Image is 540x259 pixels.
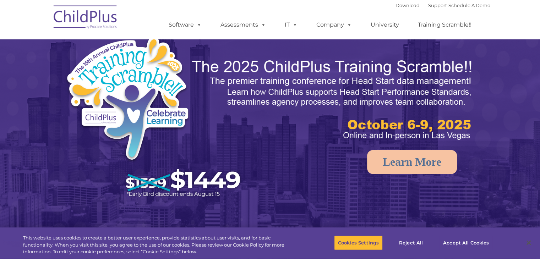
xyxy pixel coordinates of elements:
button: Cookies Settings [334,235,383,250]
img: ChildPlus by Procare Solutions [50,0,121,36]
a: Software [162,18,209,32]
a: Learn More [367,150,457,174]
a: Assessments [213,18,273,32]
button: Close [521,235,536,250]
a: Download [396,2,420,8]
button: Reject All [389,235,433,250]
div: This website uses cookies to create a better user experience, provide statistics about user visit... [23,235,297,255]
button: Accept All Cookies [439,235,493,250]
font: | [396,2,490,8]
a: University [364,18,406,32]
a: Support [428,2,447,8]
a: IT [278,18,305,32]
a: Company [309,18,359,32]
a: Training Scramble!! [411,18,479,32]
a: Schedule A Demo [448,2,490,8]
